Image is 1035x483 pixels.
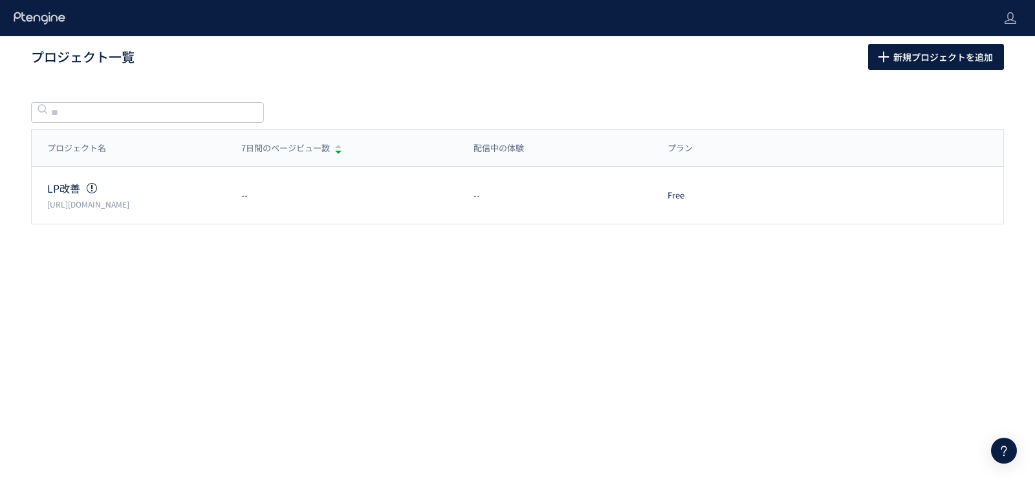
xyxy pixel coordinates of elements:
[47,181,226,196] p: LP改善
[893,44,993,70] span: 新規プロジェクトを追加
[47,142,106,155] span: プロジェクト名
[226,189,458,202] div: --
[47,199,226,209] p: https://taxnap.com/
[458,189,652,202] div: --
[31,48,840,67] h1: プロジェクト一覧
[652,189,809,202] div: Free
[474,142,524,155] span: 配信中の体験
[868,44,1004,70] button: 新規プロジェクトを追加
[241,142,330,155] span: 7日間のページビュー数
[668,142,693,155] span: プラン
